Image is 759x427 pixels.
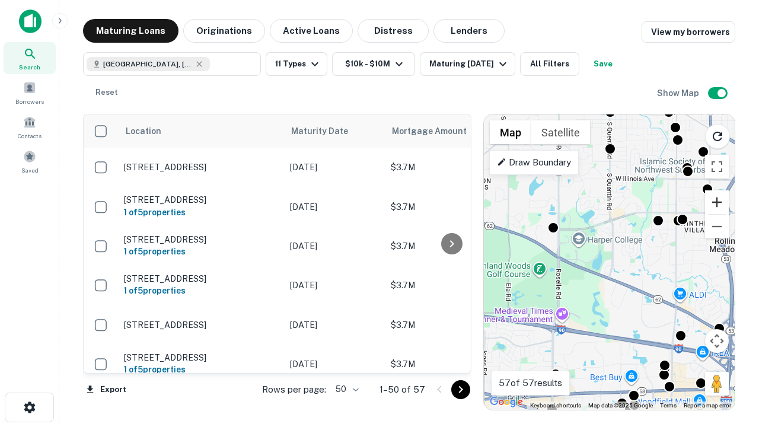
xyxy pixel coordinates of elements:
p: [DATE] [290,279,379,292]
p: [STREET_ADDRESS] [124,162,278,173]
a: Contacts [4,111,56,143]
h6: Show Map [657,87,701,100]
p: [STREET_ADDRESS] [124,195,278,205]
a: Terms (opens in new tab) [660,402,677,409]
a: Borrowers [4,77,56,109]
button: Map camera controls [705,329,729,353]
p: [DATE] [290,200,379,213]
button: Toggle fullscreen view [705,155,729,179]
button: Zoom in [705,190,729,214]
p: Draw Boundary [497,155,571,170]
p: [DATE] [290,240,379,253]
th: Mortgage Amount [385,114,515,148]
button: All Filters [520,52,579,76]
p: [DATE] [290,358,379,371]
iframe: Chat Widget [700,332,759,389]
button: Reload search area [705,124,730,149]
button: $10k - $10M [332,52,415,76]
span: Mortgage Amount [392,124,482,138]
span: Borrowers [15,97,44,106]
span: Maturity Date [291,124,363,138]
p: [STREET_ADDRESS] [124,320,278,330]
h6: 1 of 5 properties [124,284,278,297]
p: $3.7M [391,240,509,253]
a: Saved [4,145,56,177]
div: Maturing [DATE] [429,57,510,71]
h6: 1 of 5 properties [124,206,278,219]
a: Search [4,42,56,74]
p: Rows per page: [262,383,326,397]
img: capitalize-icon.png [19,9,42,33]
span: Map data ©2025 Google [588,402,653,409]
p: 57 of 57 results [499,376,562,390]
h6: 1 of 5 properties [124,363,278,376]
button: Active Loans [270,19,353,43]
p: 1–50 of 57 [379,383,425,397]
span: Location [125,124,161,138]
a: Open this area in Google Maps (opens a new window) [487,394,526,410]
button: Reset [88,81,126,104]
a: View my borrowers [642,21,735,43]
button: Zoom out [705,215,729,238]
p: $3.7M [391,161,509,174]
img: Google [487,394,526,410]
button: Keyboard shortcuts [530,401,581,410]
button: Show satellite imagery [531,120,590,144]
p: [DATE] [290,318,379,332]
button: 11 Types [266,52,327,76]
p: [STREET_ADDRESS] [124,273,278,284]
p: $3.7M [391,358,509,371]
button: Save your search to get updates of matches that match your search criteria. [584,52,622,76]
button: Show street map [490,120,531,144]
h6: 1 of 5 properties [124,245,278,258]
p: $3.7M [391,279,509,292]
span: Contacts [18,131,42,141]
button: Lenders [433,19,505,43]
span: Saved [21,165,39,175]
span: Search [19,62,40,72]
button: Originations [183,19,265,43]
button: Distress [358,19,429,43]
p: $3.7M [391,200,509,213]
button: Export [83,381,129,399]
th: Location [118,114,284,148]
p: [DATE] [290,161,379,174]
span: [GEOGRAPHIC_DATA], [GEOGRAPHIC_DATA] [103,59,192,69]
p: [STREET_ADDRESS] [124,234,278,245]
button: Maturing Loans [83,19,178,43]
div: 50 [331,381,361,398]
p: [STREET_ADDRESS] [124,352,278,363]
a: Report a map error [684,402,731,409]
p: $3.7M [391,318,509,332]
div: 0 0 [484,114,735,410]
th: Maturity Date [284,114,385,148]
button: Go to next page [451,380,470,399]
button: Maturing [DATE] [420,52,515,76]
